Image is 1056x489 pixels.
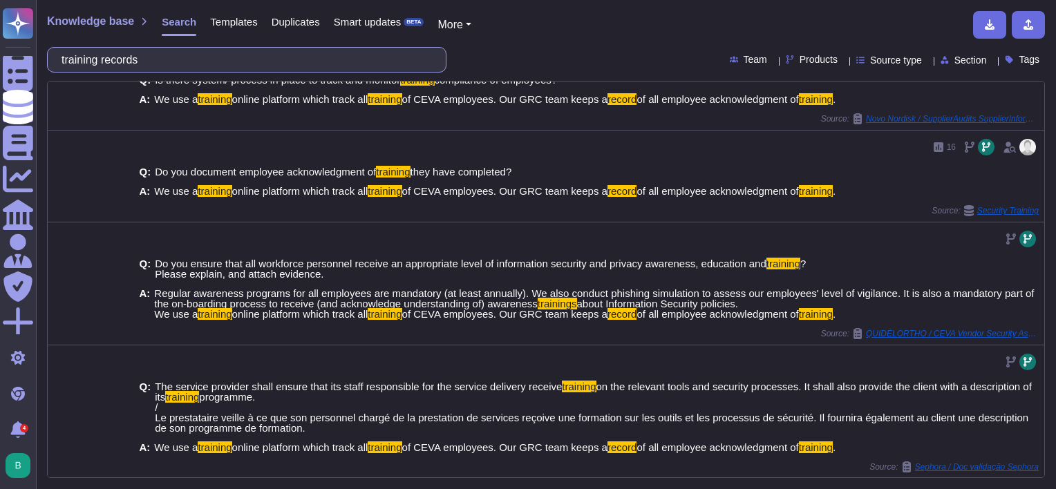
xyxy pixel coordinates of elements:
span: QUIDELORTHO / CEVA Vendor Security Assessment [866,329,1039,338]
span: We use a [154,185,198,197]
mark: training [368,441,402,453]
span: Team [744,55,767,64]
b: Q: [139,75,151,85]
span: of CEVA employees. Our GRC team keeps a [402,185,607,197]
mark: training [799,308,833,320]
span: Source type [870,55,922,65]
mark: training [799,93,833,105]
span: More [437,19,462,30]
span: Novo Nordisk / SupplierAudits SupplierInformationGatheringQuestionnaire 1 [866,115,1039,123]
span: Section [954,55,987,65]
span: Source: [821,328,1039,339]
div: 4 [20,424,28,432]
mark: record [607,185,637,197]
mark: training [198,308,232,320]
mark: trainings [538,298,577,309]
span: Security Training [977,207,1039,215]
b: A: [139,94,150,104]
span: online platform which track all [232,93,368,105]
span: of all employee acknowledgment of [637,441,798,453]
span: of all employee acknowledgment of [637,308,798,320]
span: Source: [869,461,1039,472]
mark: training [376,166,410,178]
span: of all employee acknowledgment of [637,93,798,105]
div: BETA [404,18,424,26]
span: Source: [821,113,1039,124]
span: Source: [932,205,1039,216]
mark: training [766,258,800,269]
span: ? Please explain, and attach evidence. [155,258,806,280]
input: Search a question or template... [55,48,432,72]
span: We use a [154,441,198,453]
span: Regular awareness programs for all employees are mandatory (at least annually). We also conduct p... [154,287,1034,309]
span: about Information Security policies. We use a [154,298,738,320]
span: online platform which track all [232,441,368,453]
mark: record [607,93,637,105]
span: online platform which track all [232,308,368,320]
span: . [833,308,836,320]
span: Knowledge base [47,16,134,27]
span: programme. / Le prestataire veille à ce que son personnel chargé de la prestation de services reç... [155,391,1028,434]
span: Search [162,17,196,27]
b: A: [139,442,150,452]
mark: training [799,185,833,197]
span: Products [800,55,838,64]
mark: record [607,308,637,320]
button: user [3,450,40,481]
b: Q: [139,381,151,433]
span: . [833,185,836,197]
span: Sephora / Doc validação Sephora [915,463,1039,471]
span: 16 [947,143,956,151]
span: of CEVA employees. Our GRC team keeps a [402,308,607,320]
mark: training [368,93,402,105]
b: Q: [139,258,151,279]
button: More [437,17,471,33]
mark: training [198,441,232,453]
span: on the relevant tools and security processes. It shall also provide the client with a description... [155,381,1032,403]
mark: training [198,185,232,197]
span: of CEVA employees. Our GRC team keeps a [402,93,607,105]
span: We use a [154,93,198,105]
mark: training [165,391,199,403]
img: user [6,453,30,478]
span: Duplicates [272,17,320,27]
mark: training [368,308,402,320]
mark: training [198,93,232,105]
span: Do you document employee acknowledgment of [155,166,376,178]
b: A: [139,288,150,319]
span: Smart updates [334,17,402,27]
span: Do you ensure that all workforce personnel receive an appropriate level of information security a... [155,258,766,269]
b: A: [139,186,150,196]
span: of all employee acknowledgment of [637,185,798,197]
span: . [833,93,836,105]
b: Q: [139,166,151,177]
span: they have completed? [411,166,512,178]
mark: record [607,441,637,453]
mark: training [368,185,402,197]
mark: training [799,441,833,453]
span: Templates [210,17,257,27]
span: The service provider shall ensure that its staff responsible for the service delivery receive [155,381,562,392]
span: online platform which track all [232,185,368,197]
span: Tags [1019,55,1039,64]
span: . [833,441,836,453]
span: of CEVA employees. Our GRC team keeps a [402,441,607,453]
img: user [1019,139,1036,155]
mark: training [562,381,596,392]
